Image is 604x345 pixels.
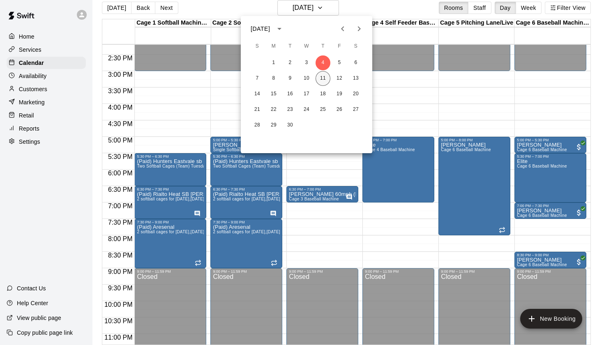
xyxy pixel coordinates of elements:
[316,102,330,117] button: 25
[266,87,281,101] button: 15
[334,21,351,37] button: Previous month
[283,71,297,86] button: 9
[250,118,265,133] button: 28
[299,55,314,70] button: 3
[250,38,265,55] span: Sunday
[348,102,363,117] button: 27
[283,118,297,133] button: 30
[266,71,281,86] button: 8
[251,25,270,33] div: [DATE]
[250,71,265,86] button: 7
[316,55,330,70] button: 4
[316,87,330,101] button: 18
[332,102,347,117] button: 26
[266,38,281,55] span: Monday
[250,102,265,117] button: 21
[316,38,330,55] span: Thursday
[351,21,367,37] button: Next month
[348,38,363,55] span: Saturday
[283,102,297,117] button: 23
[266,102,281,117] button: 22
[299,102,314,117] button: 24
[332,38,347,55] span: Friday
[266,55,281,70] button: 1
[332,87,347,101] button: 19
[332,55,347,70] button: 5
[283,87,297,101] button: 16
[316,71,330,86] button: 11
[299,71,314,86] button: 10
[272,22,286,36] button: calendar view is open, switch to year view
[348,87,363,101] button: 20
[299,38,314,55] span: Wednesday
[348,55,363,70] button: 6
[332,71,347,86] button: 12
[266,118,281,133] button: 29
[283,55,297,70] button: 2
[348,71,363,86] button: 13
[283,38,297,55] span: Tuesday
[299,87,314,101] button: 17
[250,87,265,101] button: 14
